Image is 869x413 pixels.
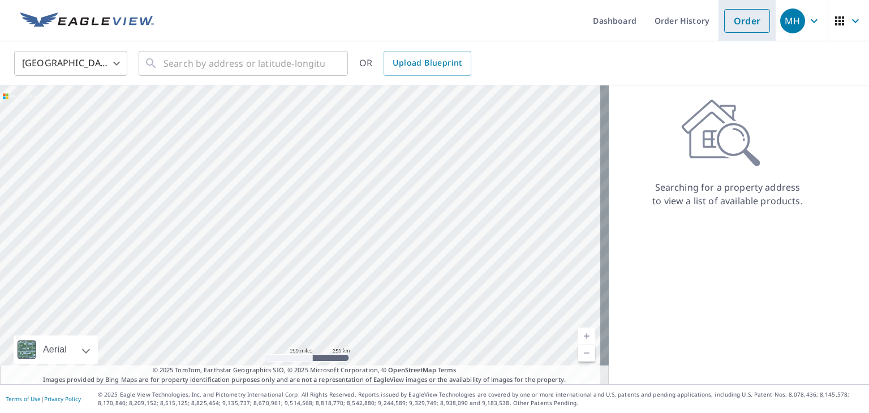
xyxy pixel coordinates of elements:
a: Current Level 5, Zoom In [578,328,595,345]
a: Terms [438,365,457,374]
a: Terms of Use [6,395,41,403]
a: Current Level 5, Zoom Out [578,345,595,362]
div: OR [359,51,471,76]
input: Search by address or latitude-longitude [164,48,325,79]
div: Aerial [14,335,98,364]
p: Searching for a property address to view a list of available products. [652,180,803,208]
a: Privacy Policy [44,395,81,403]
a: OpenStreetMap [388,365,436,374]
img: EV Logo [20,12,154,29]
div: MH [780,8,805,33]
span: Upload Blueprint [393,56,462,70]
p: © 2025 Eagle View Technologies, Inc. and Pictometry International Corp. All Rights Reserved. Repo... [98,390,863,407]
a: Upload Blueprint [384,51,471,76]
a: Order [724,9,770,33]
p: | [6,395,81,402]
div: Aerial [40,335,70,364]
div: [GEOGRAPHIC_DATA] [14,48,127,79]
span: © 2025 TomTom, Earthstar Geographics SIO, © 2025 Microsoft Corporation, © [153,365,457,375]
